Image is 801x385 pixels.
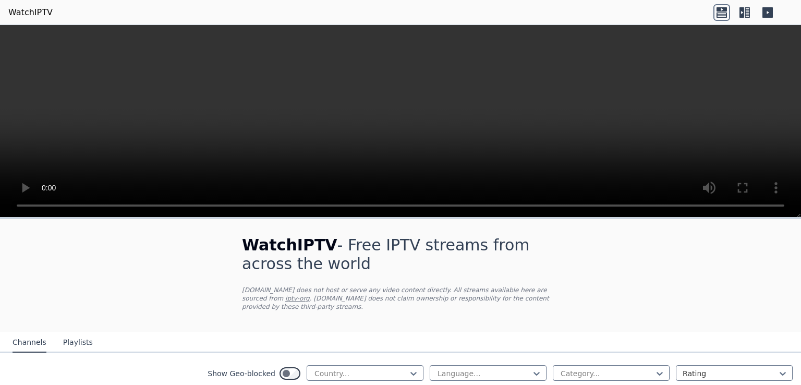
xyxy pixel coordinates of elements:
p: [DOMAIN_NAME] does not host or serve any video content directly. All streams available here are s... [242,286,559,311]
a: iptv-org [285,295,310,302]
a: WatchIPTV [8,6,53,19]
button: Channels [13,333,46,353]
label: Show Geo-blocked [208,368,275,379]
h1: - Free IPTV streams from across the world [242,236,559,273]
span: WatchIPTV [242,236,337,254]
button: Playlists [63,333,93,353]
